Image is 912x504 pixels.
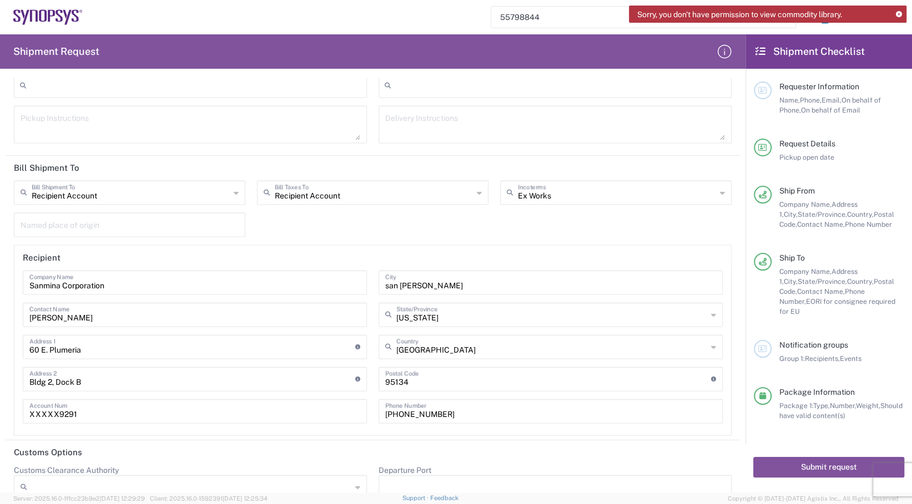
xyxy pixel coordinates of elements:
[779,139,835,148] span: Request Details
[430,495,458,501] a: Feedback
[784,210,798,218] span: City,
[728,493,899,503] span: Copyright © [DATE]-[DATE] Agistix Inc., All Rights Reserved
[847,210,874,218] span: Country,
[797,287,845,296] span: Contact Name,
[856,401,880,410] span: Weight,
[14,447,82,458] h2: Customs Options
[779,153,834,161] span: Pickup open date
[822,96,842,104] span: Email,
[755,45,865,58] h2: Shipment Checklist
[779,253,805,262] span: Ship To
[798,210,847,218] span: State/Province,
[847,277,874,286] span: Country,
[100,495,145,502] span: [DATE] 12:29:29
[402,495,430,501] a: Support
[150,495,268,502] span: Client: 2025.16.0-1592391
[23,252,61,263] h2: Recipient
[779,82,859,91] span: Requester Information
[13,495,145,502] span: Server: 2025.16.0-1ffcc23b9e2
[637,9,842,19] span: Sorry, you don't have permission to view commodity library.
[779,354,805,363] span: Group 1:
[798,277,847,286] span: State/Province,
[813,401,830,410] span: Type,
[830,401,856,410] span: Number,
[779,297,895,315] span: EORI for consignee required for EU
[779,401,813,410] span: Package 1:
[223,495,268,502] span: [DATE] 12:25:34
[779,340,848,349] span: Notification groups
[845,220,892,228] span: Phone Number
[491,7,779,28] input: Shipment, tracking or reference number
[800,96,822,104] span: Phone,
[784,277,798,286] span: City,
[805,354,840,363] span: Recipients,
[779,96,800,104] span: Name,
[753,457,904,477] button: Submit request
[779,186,815,195] span: Ship From
[14,465,119,475] label: Customs Clearance Authority
[840,354,861,363] span: Events
[779,388,855,396] span: Package Information
[14,162,79,174] h2: Bill Shipment To
[13,45,99,58] h2: Shipment Request
[779,200,832,208] span: Company Name,
[801,106,860,114] span: On behalf of Email
[379,465,431,475] label: Departure Port
[797,220,845,228] span: Contact Name,
[779,267,832,276] span: Company Name,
